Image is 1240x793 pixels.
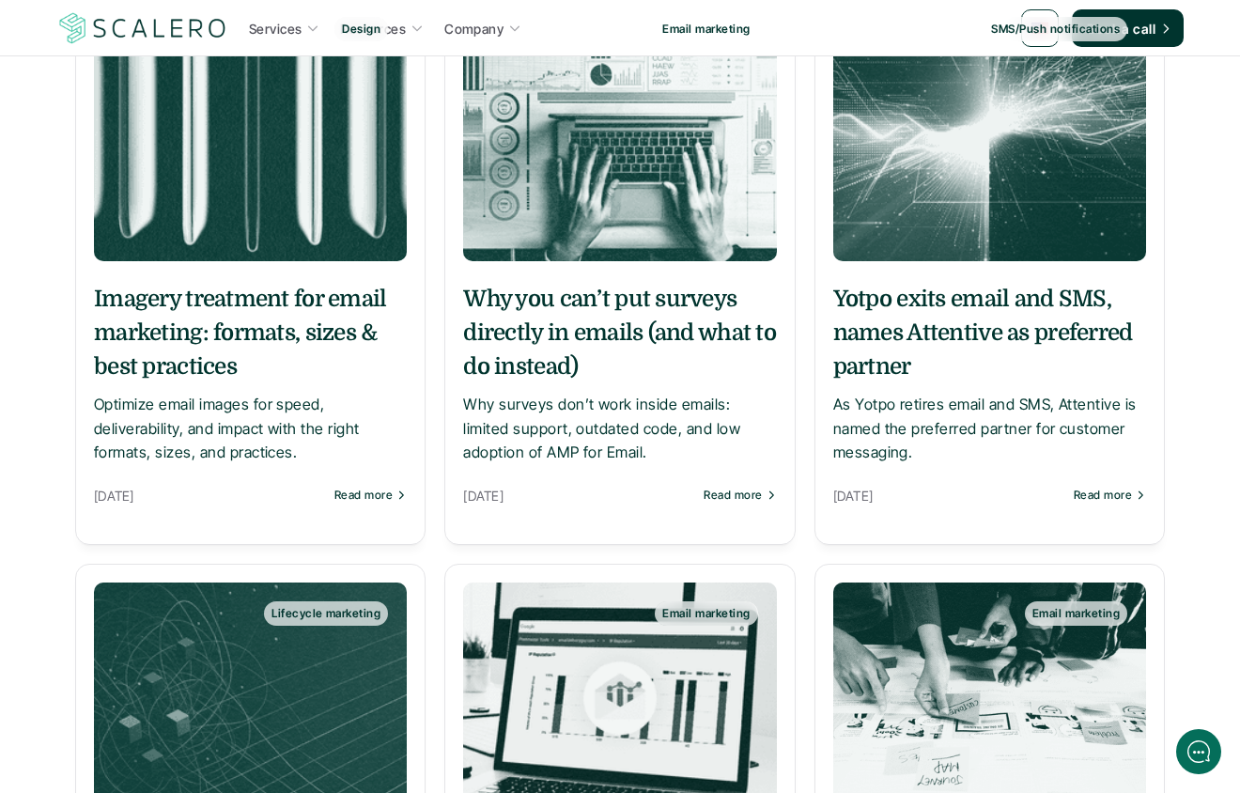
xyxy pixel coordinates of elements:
a: Why you can’t put surveys directly in emails (and what to do instead)Why surveys don’t work insid... [463,282,776,465]
p: Email marketing [662,23,750,36]
p: SMS/Push notifications [991,23,1120,36]
span: New conversation [121,260,225,275]
a: Read more [1074,489,1146,502]
p: Lifecycle marketing [271,607,380,620]
a: Read more [704,489,776,502]
a: Imagery treatment for email marketing: formats, sizes & best practicesOptimize email images for s... [94,282,407,465]
a: Scalero company logotype [56,11,229,45]
p: As Yotpo retires email and SMS, Attentive is named the preferred partner for customer messaging. [833,393,1146,465]
h2: Let us know if we can help with lifecycle marketing. [28,125,348,215]
p: Read more [704,489,762,502]
p: Email marketing [1032,607,1120,620]
button: New conversation [29,249,347,287]
a: Book a call [1072,9,1184,47]
a: Yotpo exits email and SMS, names Attentive as preferred partnerAs Yotpo retires email and SMS, At... [833,282,1146,465]
h5: Imagery treatment for email marketing: formats, sizes & best practices [94,282,407,383]
h1: Hi! Welcome to [GEOGRAPHIC_DATA]. [28,91,348,121]
p: Company [444,19,504,39]
p: Email marketing [662,607,750,620]
p: [DATE] [94,484,325,507]
h5: Yotpo exits email and SMS, names Attentive as preferred partner [833,282,1146,383]
p: Design [342,23,380,36]
span: We run on Gist [157,657,238,669]
iframe: gist-messenger-bubble-iframe [1176,729,1221,774]
p: [DATE] [833,484,1064,507]
p: Read more [334,489,393,502]
h5: Why you can’t put surveys directly in emails (and what to do instead) [463,282,776,383]
p: Services [249,19,302,39]
img: Scalero company logotype [56,10,229,46]
p: Why surveys don’t work inside emails: limited support, outdated code, and low adoption of AMP for... [463,393,776,465]
p: [DATE] [463,484,694,507]
p: Optimize email images for speed, deliverability, and impact with the right formats, sizes, and pr... [94,393,407,465]
p: Read more [1074,489,1132,502]
a: Read more [334,489,407,502]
